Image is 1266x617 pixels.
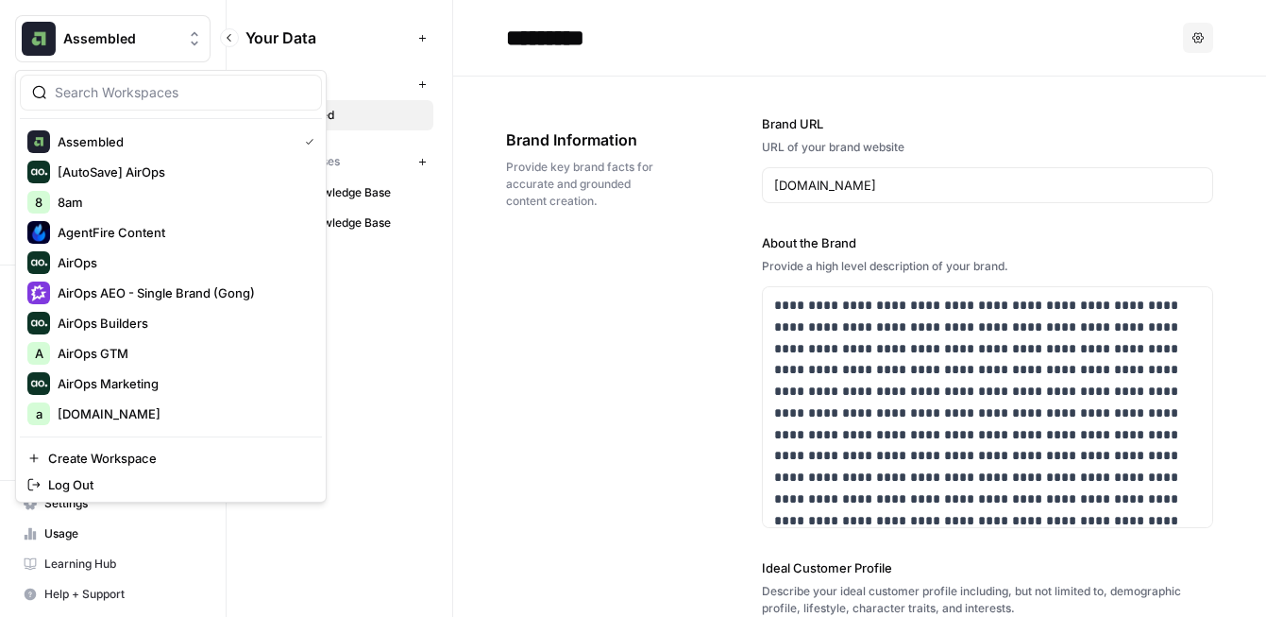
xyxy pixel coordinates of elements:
[245,26,411,49] span: Your Data
[58,283,307,302] span: AirOps AEO - Single Brand (Gong)
[762,258,1213,275] div: Provide a high level description of your brand.
[27,251,50,274] img: AirOps Logo
[27,221,50,244] img: AgentFire Content Logo
[44,556,202,573] span: Learning Hub
[762,139,1213,156] div: URL of your brand website
[15,70,327,503] div: Workspace: Assembled
[506,129,656,151] span: Brand Information
[275,107,425,124] span: Assembled
[35,193,42,212] span: 8
[35,344,43,363] span: A
[58,344,307,363] span: AirOps GTM
[58,314,307,333] span: AirOps Builders
[58,253,307,272] span: AirOps
[22,22,56,56] img: Assembled Logo
[15,549,211,579] a: Learning Hub
[55,83,310,102] input: Search Workspaces
[27,161,50,183] img: [AutoSave] AirOps Logo
[15,519,211,549] a: Usage
[762,558,1213,577] label: Ideal Customer Profile
[506,159,656,210] span: Provide key brand facts for accurate and grounded content creation.
[58,193,307,212] span: 8am
[774,176,1201,195] input: www.sundaysoccer.com
[15,488,211,519] a: Settings
[27,130,50,153] img: Assembled Logo
[762,114,1213,133] label: Brand URL
[245,178,433,208] a: New Knowledge Base
[58,163,307,181] span: [AutoSave] AirOps
[27,372,50,395] img: AirOps Marketing Logo
[245,100,433,130] a: Assembled
[58,132,290,151] span: Assembled
[275,214,425,231] span: New Knowledge Base
[44,495,202,512] span: Settings
[36,404,42,423] span: a
[20,445,322,471] a: Create Workspace
[58,374,307,393] span: AirOps Marketing
[275,184,425,201] span: New Knowledge Base
[15,579,211,609] button: Help + Support
[245,208,433,238] a: New Knowledge Base
[48,475,307,494] span: Log Out
[762,233,1213,252] label: About the Brand
[58,404,307,423] span: [DOMAIN_NAME]
[44,525,202,542] span: Usage
[20,471,322,498] a: Log Out
[58,223,307,242] span: AgentFire Content
[27,282,50,304] img: AirOps AEO - Single Brand (Gong) Logo
[44,586,202,603] span: Help + Support
[15,15,211,62] button: Workspace: Assembled
[48,449,307,468] span: Create Workspace
[762,583,1213,617] div: Describe your ideal customer profile including, but not limited to, demographic profile, lifestyl...
[63,29,177,48] span: Assembled
[27,312,50,334] img: AirOps Builders Logo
